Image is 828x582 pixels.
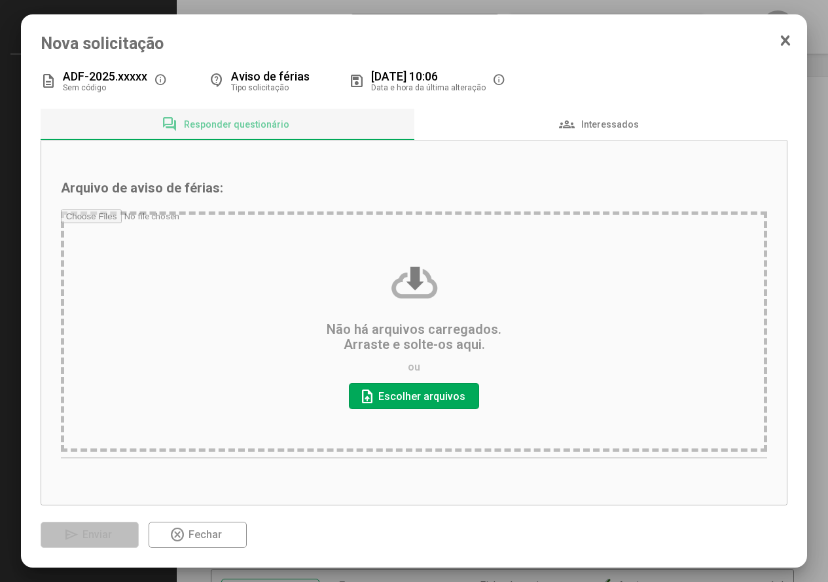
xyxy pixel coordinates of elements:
[184,119,289,130] span: Responder questionário
[41,522,139,548] button: Enviar
[82,528,112,541] span: Enviar
[371,83,486,92] span: Data e hora da última alteração
[559,117,575,132] mat-icon: groups
[492,73,508,89] mat-icon: info
[170,527,185,543] mat-icon: highlight_off
[41,73,56,89] mat-icon: description
[231,83,289,92] span: Tipo solicitação
[63,69,147,83] span: ADF-2025.xxxxx
[209,73,225,89] mat-icon: contact_support
[162,117,177,132] mat-icon: forum
[61,180,223,196] b: Arquivo de aviso de férias:
[371,69,438,83] span: [DATE] 10:06
[63,527,79,543] mat-icon: send
[149,522,247,548] button: Fechar
[189,528,222,541] span: Fechar
[63,83,106,92] span: Sem código
[231,69,310,83] span: Aviso de férias
[41,34,788,53] span: Nova solicitação
[581,119,639,130] span: Interessados
[61,503,228,518] b: Arquivo de recibo de férias:
[349,73,365,89] mat-icon: save
[154,73,170,89] mat-icon: info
